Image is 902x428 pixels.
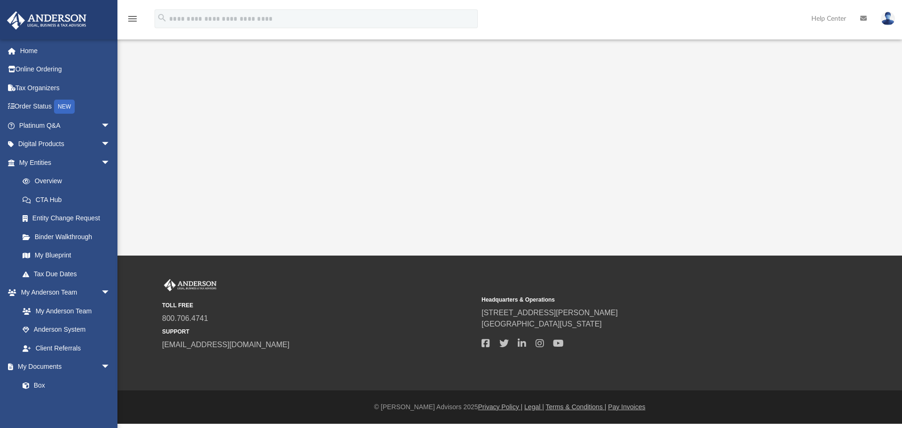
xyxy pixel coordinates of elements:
[478,403,523,411] a: Privacy Policy |
[608,403,645,411] a: Pay Invoices
[13,209,124,228] a: Entity Change Request
[4,11,89,30] img: Anderson Advisors Platinum Portal
[7,60,124,79] a: Online Ordering
[546,403,607,411] a: Terms & Conditions |
[13,376,115,395] a: Box
[13,339,120,358] a: Client Referrals
[127,18,138,24] a: menu
[482,296,794,304] small: Headquarters & Operations
[127,13,138,24] i: menu
[7,153,124,172] a: My Entitiesarrow_drop_down
[13,320,120,339] a: Anderson System
[101,358,120,377] span: arrow_drop_down
[13,227,124,246] a: Binder Walkthrough
[54,100,75,114] div: NEW
[7,97,124,117] a: Order StatusNEW
[162,279,218,291] img: Anderson Advisors Platinum Portal
[117,402,902,412] div: © [PERSON_NAME] Advisors 2025
[7,41,124,60] a: Home
[157,13,167,23] i: search
[13,172,124,191] a: Overview
[524,403,544,411] a: Legal |
[101,135,120,154] span: arrow_drop_down
[482,309,618,317] a: [STREET_ADDRESS][PERSON_NAME]
[101,153,120,172] span: arrow_drop_down
[881,12,895,25] img: User Pic
[7,135,124,154] a: Digital Productsarrow_drop_down
[13,190,124,209] a: CTA Hub
[162,314,208,322] a: 800.706.4741
[162,301,475,310] small: TOLL FREE
[162,341,289,349] a: [EMAIL_ADDRESS][DOMAIN_NAME]
[13,302,115,320] a: My Anderson Team
[101,283,120,303] span: arrow_drop_down
[482,320,602,328] a: [GEOGRAPHIC_DATA][US_STATE]
[162,327,475,336] small: SUPPORT
[13,265,124,283] a: Tax Due Dates
[7,283,120,302] a: My Anderson Teamarrow_drop_down
[7,78,124,97] a: Tax Organizers
[7,358,120,376] a: My Documentsarrow_drop_down
[101,116,120,135] span: arrow_drop_down
[13,395,120,413] a: Meeting Minutes
[13,246,120,265] a: My Blueprint
[7,116,124,135] a: Platinum Q&Aarrow_drop_down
